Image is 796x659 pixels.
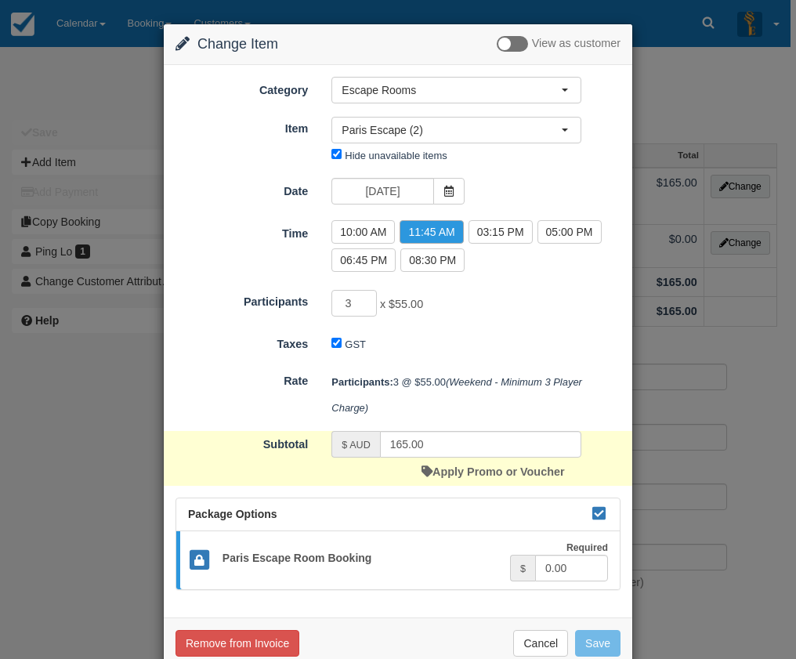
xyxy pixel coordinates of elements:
[188,508,277,520] span: Package Options
[164,77,320,99] label: Category
[345,150,447,161] label: Hide unavailable items
[342,440,370,451] small: $ AUD
[164,331,320,353] label: Taxes
[175,630,299,657] button: Remove from Invoice
[331,117,581,143] button: Paris Escape (2)
[164,178,320,200] label: Date
[320,369,632,421] div: 3 @ $55.00
[331,290,377,317] input: Participants
[176,531,620,590] a: Paris Escape Room Booking Required $
[331,376,584,414] em: (Weekend - Minimum 3 Player Charge)
[469,220,533,244] label: 03:15 PM
[422,465,564,478] a: Apply Promo or Voucher
[197,36,278,52] span: Change Item
[400,248,465,272] label: 08:30 PM
[164,220,320,242] label: Time
[537,220,602,244] label: 05:00 PM
[331,248,396,272] label: 06:45 PM
[345,339,366,350] label: GST
[164,431,320,453] label: Subtotal
[164,288,320,310] label: Participants
[164,115,320,137] label: Item
[164,368,320,389] label: Rate
[380,299,423,311] span: x $55.00
[400,220,463,244] label: 11:45 AM
[575,630,621,657] button: Save
[342,122,561,138] span: Paris Escape (2)
[520,563,526,574] small: $
[211,552,510,564] h5: Paris Escape Room Booking
[566,542,608,553] strong: Required
[331,376,393,388] strong: Participants
[532,38,621,50] span: View as customer
[513,630,568,657] button: Cancel
[331,77,581,103] button: Escape Rooms
[342,82,561,98] span: Escape Rooms
[331,220,395,244] label: 10:00 AM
